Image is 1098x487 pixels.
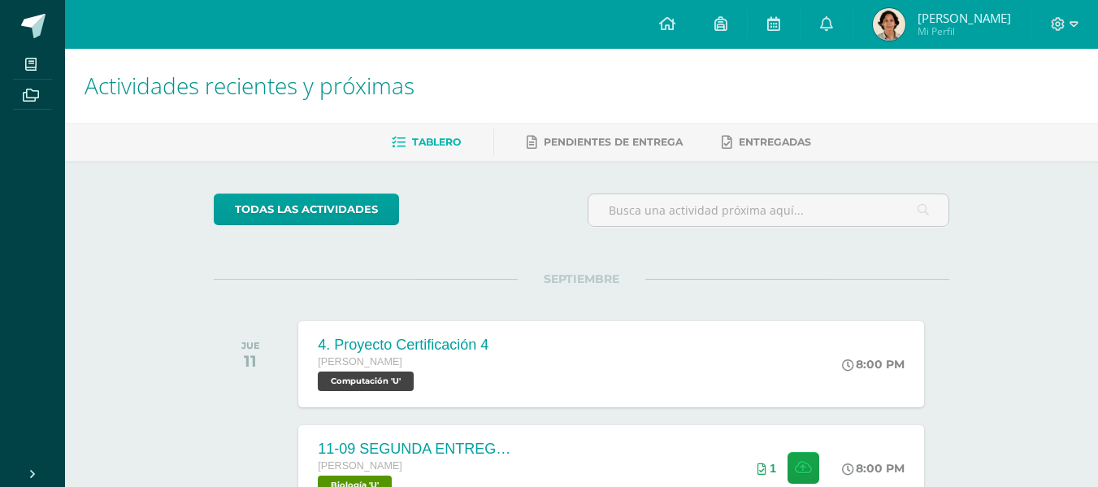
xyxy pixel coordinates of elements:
div: 8:00 PM [842,461,905,476]
span: 1 [770,462,776,475]
span: Pendientes de entrega [544,136,683,148]
div: JUE [241,340,260,351]
a: Pendientes de entrega [527,129,683,155]
div: Archivos entregados [757,462,776,475]
div: 8:00 PM [842,357,905,372]
span: [PERSON_NAME] [318,460,402,472]
span: [PERSON_NAME] [918,10,1011,26]
span: Entregadas [739,136,811,148]
a: Tablero [392,129,461,155]
span: Tablero [412,136,461,148]
img: 84c4a7923b0c036d246bba4ed201b3fa.png [873,8,905,41]
span: Mi Perfil [918,24,1011,38]
a: todas las Actividades [214,193,399,225]
a: Entregadas [722,129,811,155]
div: 11 [241,351,260,371]
span: SEPTIEMBRE [518,272,645,286]
span: Computación 'U' [318,372,414,391]
input: Busca una actividad próxima aquí... [588,194,948,226]
span: Actividades recientes y próximas [85,70,414,101]
div: 11-09 SEGUNDA ENTREGA DE GUÍA [318,441,513,458]
div: 4. Proyecto Certificación 4 [318,337,488,354]
span: [PERSON_NAME] [318,356,402,367]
